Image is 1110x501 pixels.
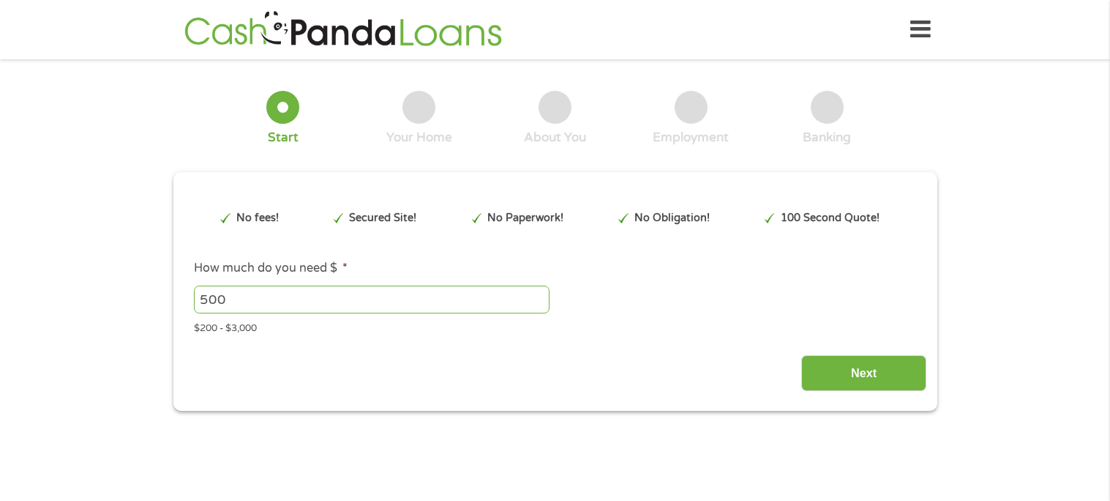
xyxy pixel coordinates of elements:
[781,210,880,226] p: 100 Second Quote!
[386,130,452,146] div: Your Home
[801,355,926,391] input: Next
[634,210,710,226] p: No Obligation!
[349,210,416,226] p: Secured Site!
[803,130,851,146] div: Banking
[180,9,506,51] img: GetLoanNow Logo
[524,130,586,146] div: About You
[236,210,279,226] p: No fees!
[653,130,729,146] div: Employment
[194,261,348,276] label: How much do you need $
[487,210,563,226] p: No Paperwork!
[268,130,299,146] div: Start
[194,316,915,336] div: $200 - $3,000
